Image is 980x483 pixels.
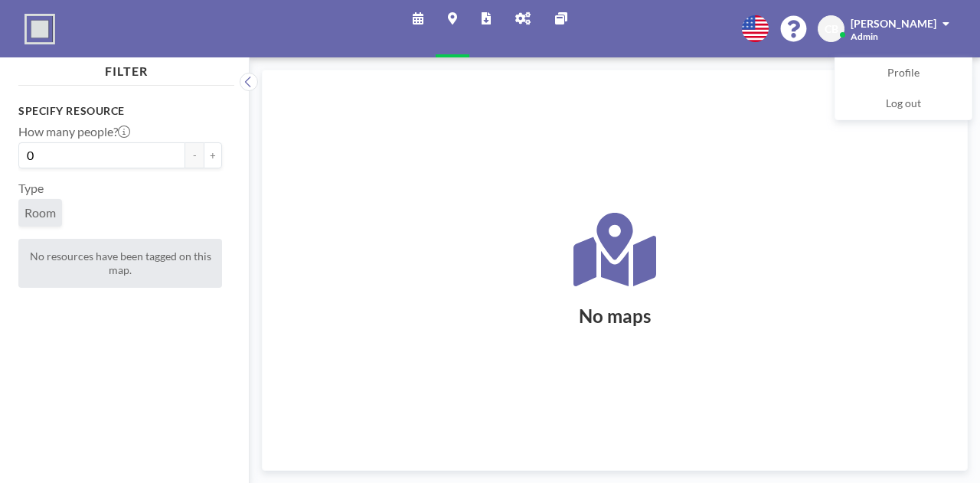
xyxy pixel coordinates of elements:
span: Admin [851,31,878,42]
span: Room [24,205,56,220]
img: organization-logo [24,14,55,44]
button: + [204,142,222,168]
a: Profile [835,58,972,89]
div: No resources have been tagged on this map. [18,239,222,288]
span: Profile [887,66,920,81]
button: - [185,142,204,168]
span: [PERSON_NAME] [851,17,936,30]
h2: No maps [579,305,651,328]
label: How many people? [18,124,130,139]
a: Log out [835,89,972,119]
h3: Specify resource [18,104,222,118]
h4: FILTER [18,57,234,79]
span: Log out [886,96,921,112]
span: CB [825,22,838,36]
label: Type [18,181,44,196]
